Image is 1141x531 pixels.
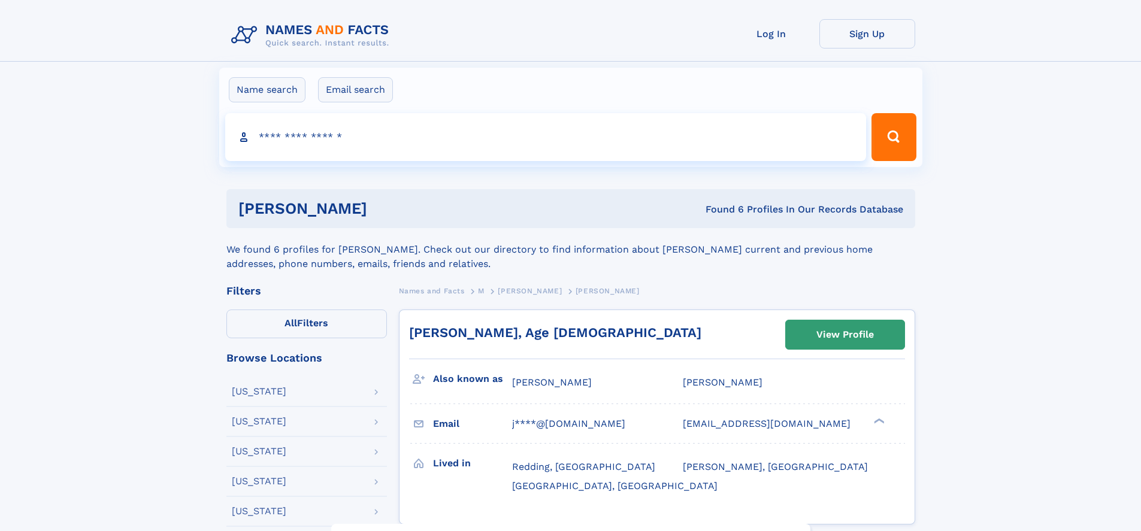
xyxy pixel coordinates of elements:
[536,203,903,216] div: Found 6 Profiles In Our Records Database
[498,287,562,295] span: [PERSON_NAME]
[238,201,537,216] h1: [PERSON_NAME]
[433,453,512,474] h3: Lived in
[478,283,485,298] a: M
[683,418,851,429] span: [EMAIL_ADDRESS][DOMAIN_NAME]
[225,113,867,161] input: search input
[724,19,819,48] a: Log In
[683,461,868,472] span: [PERSON_NAME], [GEOGRAPHIC_DATA]
[318,77,393,102] label: Email search
[226,228,915,271] div: We found 6 profiles for [PERSON_NAME]. Check out our directory to find information about [PERSON_...
[871,113,916,161] button: Search Button
[399,283,465,298] a: Names and Facts
[433,414,512,434] h3: Email
[232,506,286,516] div: [US_STATE]
[433,369,512,389] h3: Also known as
[478,287,485,295] span: M
[226,19,399,51] img: Logo Names and Facts
[232,387,286,396] div: [US_STATE]
[512,480,718,491] span: [GEOGRAPHIC_DATA], [GEOGRAPHIC_DATA]
[226,310,387,338] label: Filters
[226,286,387,296] div: Filters
[232,417,286,426] div: [US_STATE]
[232,447,286,456] div: [US_STATE]
[683,377,762,388] span: [PERSON_NAME]
[512,461,655,472] span: Redding, [GEOGRAPHIC_DATA]
[576,287,640,295] span: [PERSON_NAME]
[816,321,874,348] div: View Profile
[512,377,592,388] span: [PERSON_NAME]
[871,417,885,425] div: ❯
[232,477,286,486] div: [US_STATE]
[226,353,387,363] div: Browse Locations
[819,19,915,48] a: Sign Up
[786,320,904,349] a: View Profile
[409,325,701,340] a: [PERSON_NAME], Age [DEMOGRAPHIC_DATA]
[285,317,297,329] span: All
[229,77,305,102] label: Name search
[498,283,562,298] a: [PERSON_NAME]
